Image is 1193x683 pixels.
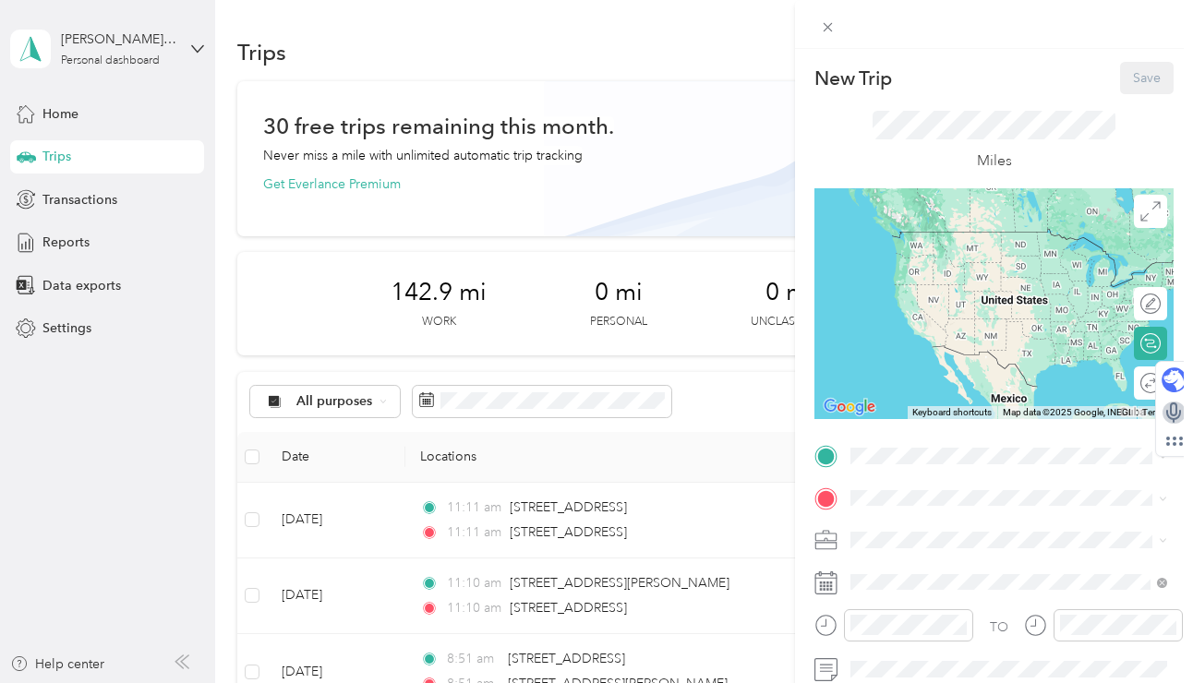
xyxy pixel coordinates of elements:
button: Keyboard shortcuts [912,406,992,419]
p: Miles [977,150,1012,173]
a: Open this area in Google Maps (opens a new window) [819,395,880,419]
span: Map data ©2025 Google, INEGI [1003,407,1131,417]
a: Terms (opens in new tab) [1142,407,1168,417]
p: New Trip [814,66,892,91]
img: Google [819,395,880,419]
div: TO [990,617,1008,637]
iframe: Everlance-gr Chat Button Frame [1090,580,1193,683]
